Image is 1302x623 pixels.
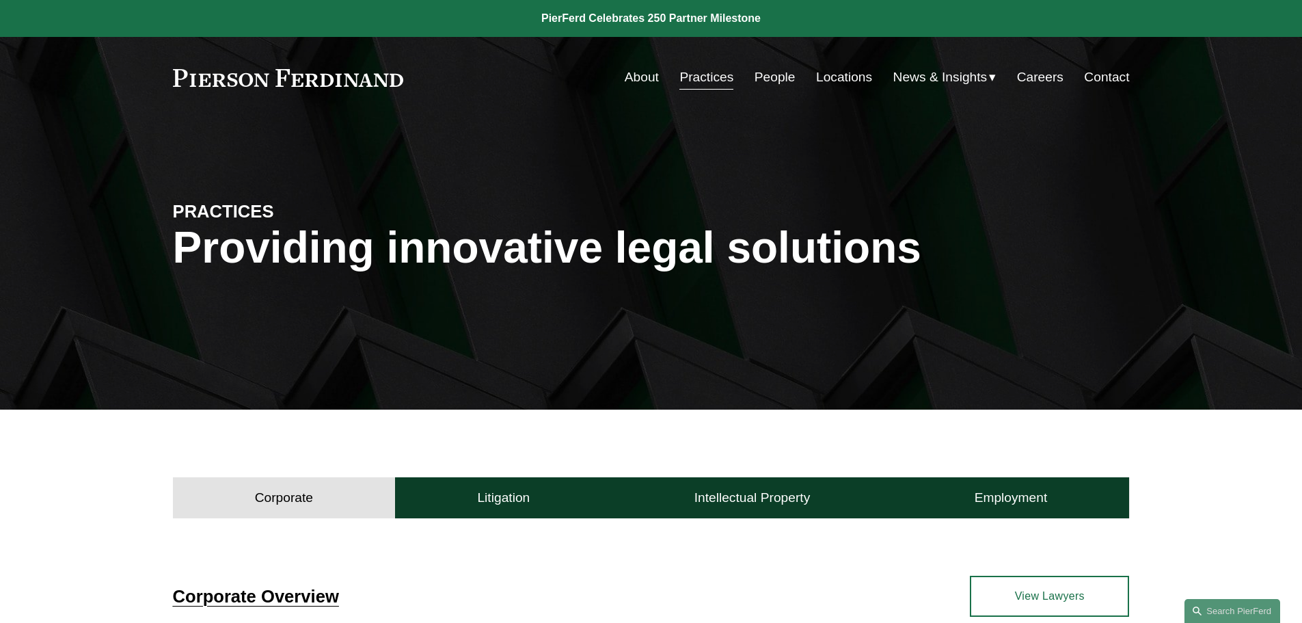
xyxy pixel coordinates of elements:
[816,64,872,90] a: Locations
[1084,64,1129,90] a: Contact
[173,587,339,606] a: Corporate Overview
[255,490,313,506] h4: Corporate
[1184,599,1280,623] a: Search this site
[755,64,796,90] a: People
[970,576,1129,617] a: View Lawyers
[893,64,996,90] a: folder dropdown
[893,66,988,90] span: News & Insights
[173,223,1130,273] h1: Providing innovative legal solutions
[694,490,811,506] h4: Intellectual Property
[477,490,530,506] h4: Litigation
[625,64,659,90] a: About
[679,64,733,90] a: Practices
[1017,64,1063,90] a: Careers
[975,490,1048,506] h4: Employment
[173,200,412,222] h4: PRACTICES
